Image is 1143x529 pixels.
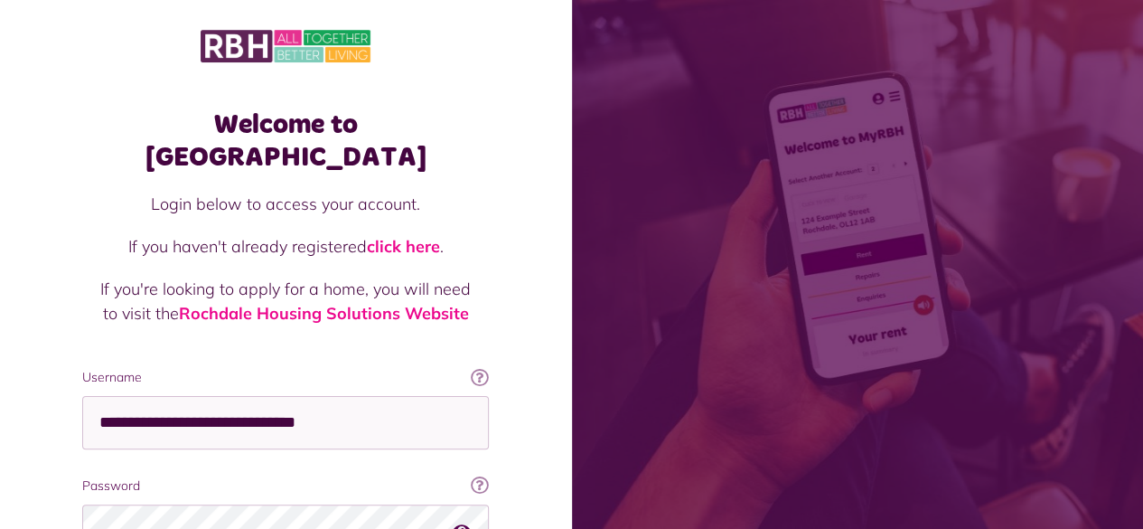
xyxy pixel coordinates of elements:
[179,303,469,324] a: Rochdale Housing Solutions Website
[82,109,489,174] h1: Welcome to [GEOGRAPHIC_DATA]
[201,27,370,65] img: MyRBH
[100,234,471,259] p: If you haven't already registered .
[82,368,489,387] label: Username
[367,236,440,257] a: click here
[100,192,471,216] p: Login below to access your account.
[82,477,489,496] label: Password
[100,277,471,326] p: If you're looking to apply for a home, you will need to visit the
